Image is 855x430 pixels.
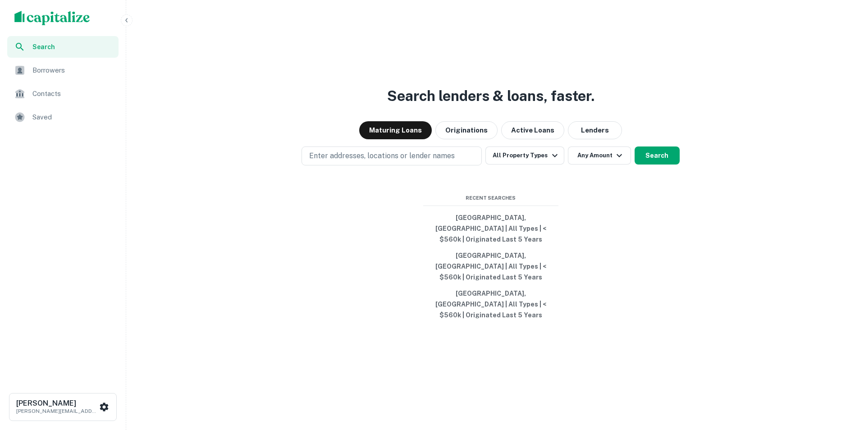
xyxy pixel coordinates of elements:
[810,358,855,401] iframe: Chat Widget
[387,85,594,107] h3: Search lenders & loans, faster.
[309,151,455,161] p: Enter addresses, locations or lender names
[568,121,622,139] button: Lenders
[302,146,482,165] button: Enter addresses, locations or lender names
[635,146,680,165] button: Search
[7,59,119,81] a: Borrowers
[568,146,631,165] button: Any Amount
[423,285,558,323] button: [GEOGRAPHIC_DATA], [GEOGRAPHIC_DATA] | All Types | < $560k | Originated Last 5 Years
[501,121,564,139] button: Active Loans
[32,65,113,76] span: Borrowers
[7,36,119,58] a: Search
[32,112,113,123] span: Saved
[423,247,558,285] button: [GEOGRAPHIC_DATA], [GEOGRAPHIC_DATA] | All Types | < $560k | Originated Last 5 Years
[14,11,90,25] img: capitalize-logo.png
[16,407,97,415] p: [PERSON_NAME][EMAIL_ADDRESS][DOMAIN_NAME]
[423,194,558,202] span: Recent Searches
[423,210,558,247] button: [GEOGRAPHIC_DATA], [GEOGRAPHIC_DATA] | All Types | < $560k | Originated Last 5 Years
[32,88,113,99] span: Contacts
[485,146,564,165] button: All Property Types
[359,121,432,139] button: Maturing Loans
[9,393,117,421] button: [PERSON_NAME][PERSON_NAME][EMAIL_ADDRESS][DOMAIN_NAME]
[7,106,119,128] a: Saved
[435,121,498,139] button: Originations
[32,42,113,52] span: Search
[7,83,119,105] a: Contacts
[16,400,97,407] h6: [PERSON_NAME]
